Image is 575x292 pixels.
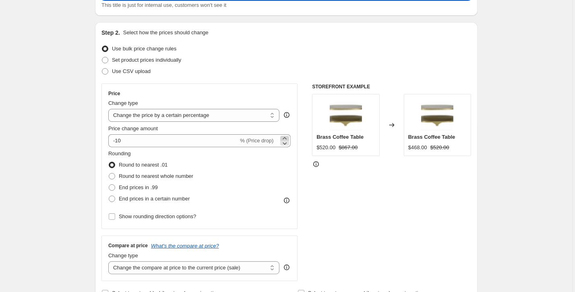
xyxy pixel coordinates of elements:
strike: $867.00 [339,144,358,152]
span: Set product prices individually [112,57,181,63]
h3: Compare at price [108,242,148,249]
input: -15 [108,134,238,147]
span: Change type [108,252,138,259]
div: $520.00 [316,144,335,152]
button: What's the compare at price? [151,243,219,249]
span: % (Price drop) [240,138,273,144]
div: help [283,263,291,271]
span: Show rounding direction options? [119,213,196,219]
span: Rounding [108,150,131,156]
h2: Step 2. [101,29,120,37]
strike: $520.00 [430,144,449,152]
span: Brass Coffee Table [408,134,455,140]
p: Select how the prices should change [123,29,209,37]
span: Round to nearest .01 [119,162,168,168]
span: Brass Coffee Table [316,134,364,140]
div: $468.00 [408,144,427,152]
img: ScreenShot2021-02-18at1.05.34PM_80x.png [330,98,362,131]
span: Change type [108,100,138,106]
h3: Price [108,90,120,97]
span: End prices in .99 [119,184,158,190]
h6: STOREFRONT EXAMPLE [312,83,471,90]
span: Use bulk price change rules [112,46,176,52]
span: Use CSV upload [112,68,151,74]
span: Price change amount [108,125,158,131]
div: help [283,111,291,119]
span: This title is just for internal use, customers won't see it [101,2,226,8]
span: End prices in a certain number [119,196,190,202]
span: Round to nearest whole number [119,173,193,179]
img: ScreenShot2021-02-18at1.05.34PM_80x.png [421,98,453,131]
